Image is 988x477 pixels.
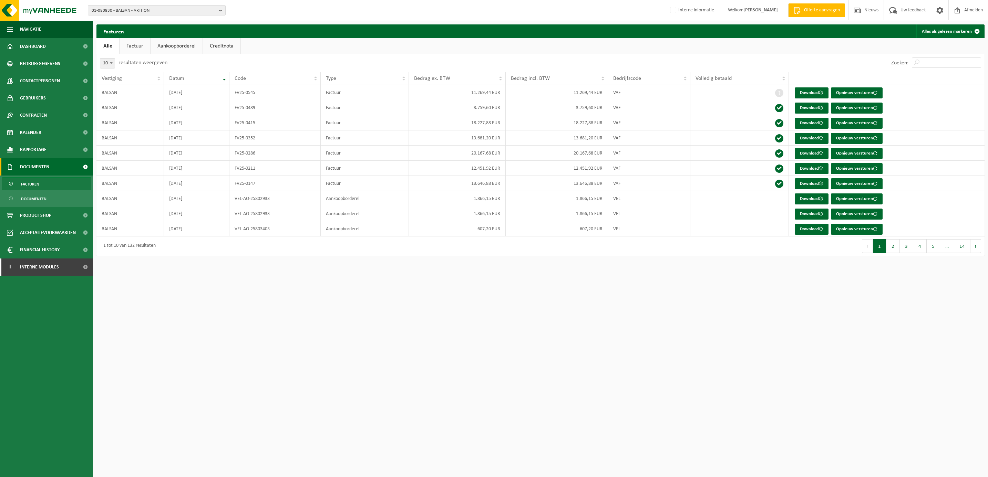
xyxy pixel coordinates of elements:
[608,161,691,176] td: VAF
[326,76,336,81] span: Type
[802,7,842,14] span: Offerte aanvragen
[96,85,164,100] td: BALSAN
[321,176,409,191] td: Factuur
[913,239,927,253] button: 4
[88,5,226,15] button: 01-080830 - BALSAN - ARTHON
[229,100,321,115] td: FV25-0489
[886,239,900,253] button: 2
[414,76,450,81] span: Bedrag ex. BTW
[164,85,229,100] td: [DATE]
[831,178,883,189] button: Opnieuw versturen
[506,161,608,176] td: 12.451,92 EUR
[96,161,164,176] td: BALSAN
[409,221,506,236] td: 607,20 EUR
[831,133,883,144] button: Opnieuw versturen
[608,146,691,161] td: VAF
[795,178,829,189] a: Download
[506,221,608,236] td: 607,20 EUR
[506,85,608,100] td: 11.269,44 EUR
[831,87,883,98] button: Opnieuw versturen
[916,24,984,38] button: Alles als gelezen markeren
[229,115,321,130] td: FV25-0415
[795,193,829,204] a: Download
[229,130,321,146] td: FV25-0352
[20,241,60,258] span: Financial History
[608,130,691,146] td: VAF
[608,85,691,100] td: VAF
[20,89,46,107] span: Gebruikers
[900,239,913,253] button: 3
[229,146,321,161] td: FV25-0286
[409,176,506,191] td: 13.646,88 EUR
[20,72,60,89] span: Contactpersonen
[164,161,229,176] td: [DATE]
[795,87,829,98] a: Download
[2,192,91,205] a: Documenten
[409,85,506,100] td: 11.269,44 EUR
[873,239,886,253] button: 1
[96,38,119,54] a: Alle
[229,206,321,221] td: VEL-AO-25802933
[613,76,641,81] span: Bedrijfscode
[506,191,608,206] td: 1.866,15 EUR
[100,58,115,68] span: 10
[831,209,883,220] button: Opnieuw versturen
[21,178,39,191] span: Facturen
[321,146,409,161] td: Factuur
[409,130,506,146] td: 13.681,20 EUR
[795,224,829,235] a: Download
[831,193,883,204] button: Opnieuw versturen
[164,100,229,115] td: [DATE]
[96,191,164,206] td: BALSAN
[506,130,608,146] td: 13.681,20 EUR
[235,76,246,81] span: Code
[940,239,954,253] span: …
[862,239,873,253] button: Previous
[20,258,59,276] span: Interne modules
[20,107,47,124] span: Contracten
[927,239,940,253] button: 5
[321,115,409,130] td: Factuur
[96,146,164,161] td: BALSAN
[506,100,608,115] td: 3.759,60 EUR
[164,176,229,191] td: [DATE]
[608,206,691,221] td: VEL
[96,176,164,191] td: BALSAN
[20,124,41,141] span: Kalender
[164,130,229,146] td: [DATE]
[506,146,608,161] td: 20.167,68 EUR
[92,6,216,16] span: 01-080830 - BALSAN - ARTHON
[229,191,321,206] td: VEL-AO-25802933
[96,221,164,236] td: BALSAN
[831,118,883,129] button: Opnieuw versturen
[831,163,883,174] button: Opnieuw versturen
[120,38,150,54] a: Factuur
[20,158,49,176] span: Documenten
[96,24,131,38] h2: Facturen
[409,161,506,176] td: 12.451,92 EUR
[321,130,409,146] td: Factuur
[831,148,883,159] button: Opnieuw versturen
[321,191,409,206] td: Aankoopborderel
[96,115,164,130] td: BALSAN
[409,191,506,206] td: 1.866,15 EUR
[164,115,229,130] td: [DATE]
[321,161,409,176] td: Factuur
[608,115,691,130] td: VAF
[608,221,691,236] td: VEL
[409,206,506,221] td: 1.866,15 EUR
[164,146,229,161] td: [DATE]
[608,100,691,115] td: VAF
[608,191,691,206] td: VEL
[7,258,13,276] span: I
[229,161,321,176] td: FV25-0211
[795,118,829,129] a: Download
[20,21,41,38] span: Navigatie
[100,240,156,252] div: 1 tot 10 van 132 resultaten
[164,191,229,206] td: [DATE]
[119,60,167,65] label: resultaten weergeven
[321,221,409,236] td: Aankoopborderel
[409,100,506,115] td: 3.759,60 EUR
[20,224,76,241] span: Acceptatievoorwaarden
[96,206,164,221] td: BALSAN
